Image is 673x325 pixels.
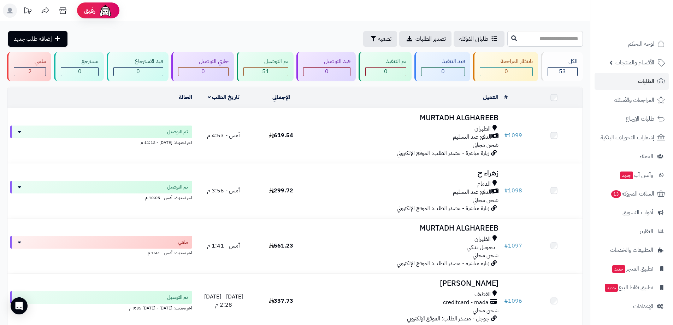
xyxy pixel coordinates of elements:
div: تم التنفيذ [365,57,406,65]
span: 2 [28,67,32,76]
span: # [504,186,508,195]
span: القطيف [474,290,491,298]
span: شحن مجاني [473,306,498,315]
a: الإعدادات [595,298,669,315]
span: الطلبات [638,76,654,86]
button: تصفية [363,31,397,47]
a: السلات المتروكة13 [595,185,669,202]
a: مسترجع 0 [53,52,105,81]
span: creditcard - mada [443,298,489,307]
div: اخر تحديث: أمس - 1:41 م [10,249,192,256]
span: [DATE] - [DATE] 2:28 م [204,292,243,309]
h3: زهراء ح [313,169,498,177]
div: جاري التوصيل [178,57,229,65]
h3: [PERSON_NAME] [313,279,498,288]
div: مسترجع [61,57,99,65]
span: 0 [504,67,508,76]
a: تم التوصيل 51 [235,52,295,81]
img: logo-2.png [625,19,666,34]
div: Open Intercom Messenger [11,297,28,314]
span: 51 [262,67,269,76]
span: 561.23 [269,242,293,250]
h3: MURTADH ALGHAREEB [313,224,498,232]
div: اخر تحديث: أمس - 10:05 م [10,193,192,201]
div: قيد التنفيذ [421,57,465,65]
span: # [504,242,508,250]
div: قيد التوصيل [303,57,350,65]
a: الكل53 [539,52,584,81]
span: 619.54 [269,131,293,140]
span: لوحة التحكم [628,39,654,49]
a: وآتس آبجديد [595,167,669,184]
a: التطبيقات والخدمات [595,242,669,259]
span: أمس - 1:41 م [207,242,240,250]
a: تحديثات المنصة [19,4,36,19]
span: 53 [559,67,566,76]
a: تطبيق المتجرجديد [595,260,669,277]
a: جاري التوصيل 0 [170,52,235,81]
a: تم التنفيذ 0 [357,52,413,81]
span: 0 [325,67,329,76]
a: تاريخ الطلب [208,93,240,101]
span: تطبيق نقاط البيع [604,283,653,292]
a: ملغي 2 [6,52,53,81]
div: 0 [303,68,350,76]
span: أمس - 3:56 م [207,186,240,195]
span: أمس - 4:53 م [207,131,240,140]
span: # [504,131,508,140]
a: الحالة [179,93,192,101]
span: إضافة طلب جديد [14,35,52,43]
a: قيد التوصيل 0 [295,52,357,81]
span: زيارة مباشرة - مصدر الطلب: الموقع الإلكتروني [397,204,489,213]
a: التقارير [595,223,669,240]
a: تصدير الطلبات [399,31,451,47]
span: تصفية [378,35,391,43]
span: جديد [620,172,633,179]
span: الدفع عند التسليم [453,133,491,141]
span: جديد [605,284,618,292]
div: بانتظار المراجعة [480,57,533,65]
div: اخر تحديث: [DATE] - [DATE] 9:35 م [10,304,192,311]
span: طلبات الإرجاع [626,114,654,124]
a: طلباتي المُوكلة [454,31,504,47]
div: 0 [178,68,228,76]
div: 51 [244,68,288,76]
span: جوجل - مصدر الطلب: الموقع الإلكتروني [407,314,489,323]
span: 299.72 [269,186,293,195]
a: تطبيق نقاط البيعجديد [595,279,669,296]
span: تـحـويـل بـنـكـي [467,243,495,251]
div: 0 [114,68,163,76]
div: ملغي [14,57,46,65]
span: التقارير [640,226,653,236]
a: لوحة التحكم [595,35,669,52]
span: الدفع عند التسليم [453,188,491,196]
span: زيارة مباشرة - مصدر الطلب: الموقع الإلكتروني [397,149,489,157]
span: شحن مجاني [473,196,498,204]
span: المراجعات والأسئلة [614,95,654,105]
div: الكل [548,57,578,65]
span: 0 [136,67,140,76]
span: طلباتي المُوكلة [459,35,488,43]
a: العميل [483,93,498,101]
span: السلات المتروكة [610,189,654,199]
span: جديد [612,265,625,273]
span: زيارة مباشرة - مصدر الطلب: الموقع الإلكتروني [397,259,489,268]
span: تم التوصيل [167,294,188,301]
a: #1098 [504,186,522,195]
h3: MURTADH ALGHAREEB [313,114,498,122]
span: إشعارات التحويلات البنكية [601,133,654,143]
a: الإجمالي [272,93,290,101]
span: الدمام [477,180,491,188]
div: 0 [61,68,98,76]
span: الظهران [474,125,491,133]
div: تم التوصيل [243,57,288,65]
span: رفيق [84,6,95,15]
span: 337.73 [269,297,293,305]
div: 0 [480,68,532,76]
span: 0 [78,67,82,76]
span: 13 [611,190,621,198]
a: المراجعات والأسئلة [595,92,669,109]
span: شحن مجاني [473,251,498,260]
span: تم التوصيل [167,128,188,135]
a: #1097 [504,242,522,250]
